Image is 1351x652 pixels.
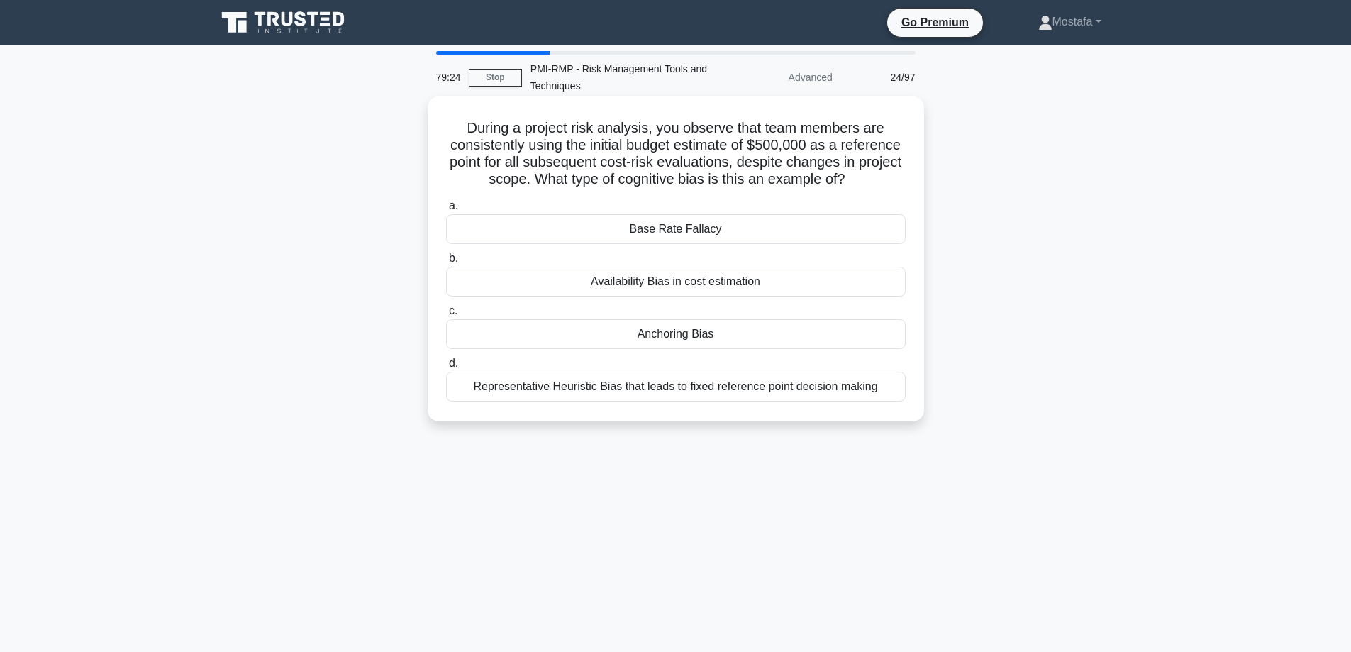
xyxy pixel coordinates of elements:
span: b. [449,252,458,264]
div: Base Rate Fallacy [446,214,906,244]
a: Stop [469,69,522,87]
a: Go Premium [893,13,977,31]
div: Representative Heuristic Bias that leads to fixed reference point decision making [446,372,906,402]
h5: During a project risk analysis, you observe that team members are consistently using the initial ... [445,119,907,189]
span: a. [449,199,458,211]
a: Mostafa [1004,8,1135,36]
div: PMI-RMP - Risk Management Tools and Techniques [522,55,717,100]
div: 24/97 [841,63,924,92]
div: Advanced [717,63,841,92]
div: Anchoring Bias [446,319,906,349]
span: c. [449,304,457,316]
span: d. [449,357,458,369]
div: Availability Bias in cost estimation [446,267,906,297]
div: 79:24 [428,63,469,92]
